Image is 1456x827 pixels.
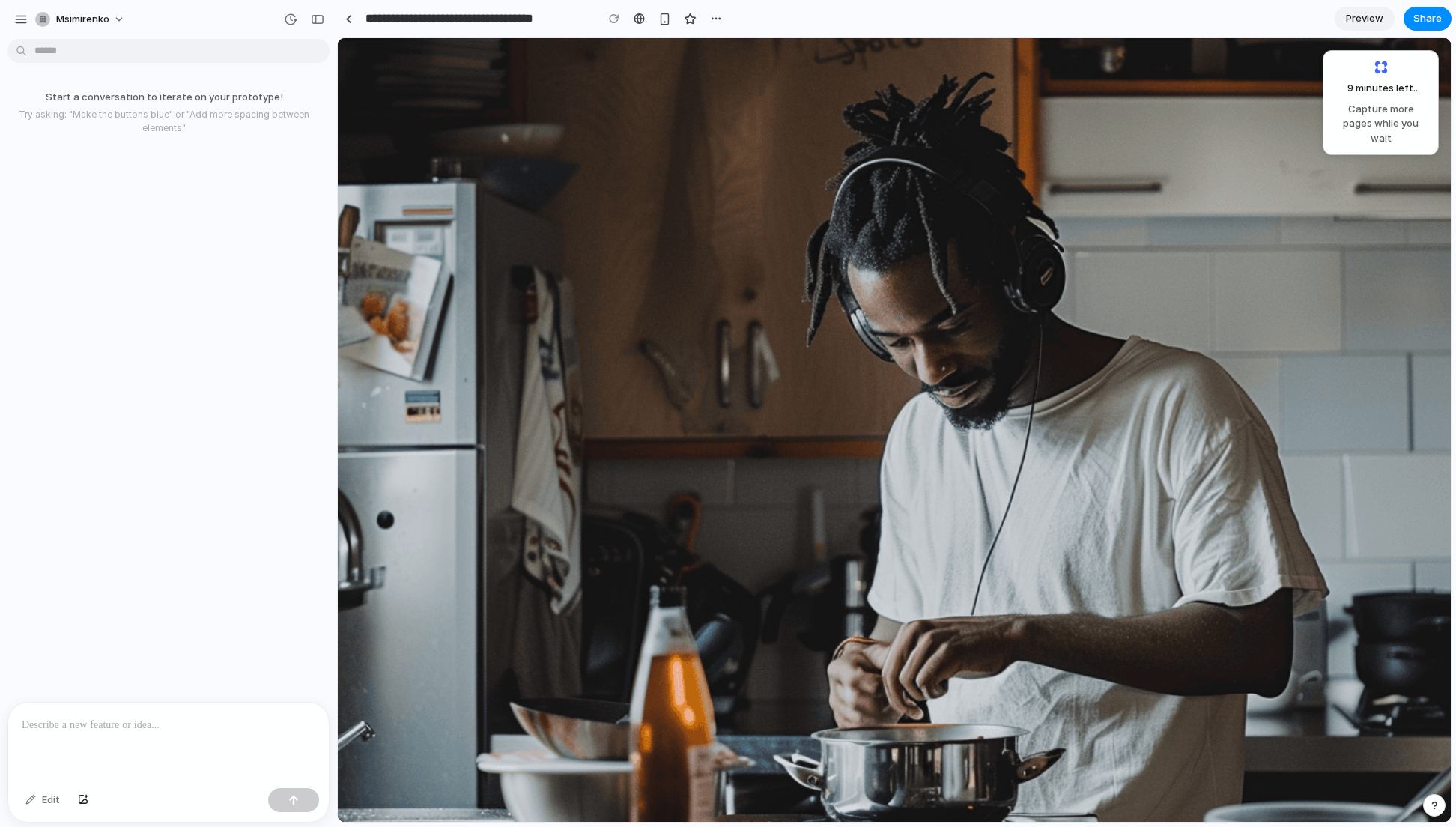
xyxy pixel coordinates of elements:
[1413,11,1442,26] span: Share
[6,90,322,105] p: Start a conversation to iterate on your prototype!
[1335,7,1395,31] a: Preview
[56,12,109,27] span: msimirenko
[1346,11,1383,26] span: Preview
[1404,7,1452,31] button: Share
[1336,81,1420,96] span: 9 minutes left ...
[1332,102,1429,146] span: Capture more pages while you wait
[6,108,322,135] p: Try asking: "Make the buttons blue" or "Add more spacing between elements"
[29,7,133,31] button: msimirenko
